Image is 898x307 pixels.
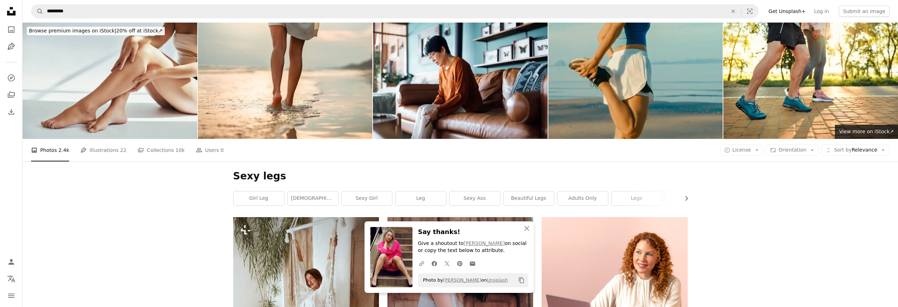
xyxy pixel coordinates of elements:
a: Share over email [466,256,479,270]
a: beautiful legs [504,191,554,205]
a: Log in [810,6,833,17]
a: Get Unsplash+ [764,6,810,17]
img: Morning walk on nature. [723,23,898,139]
a: Photos [4,23,18,37]
a: Collections [4,88,18,102]
button: Copy to clipboard [516,274,528,286]
button: Search Unsplash [31,5,43,18]
a: Collections 10k [138,139,185,161]
a: Illustrations [4,39,18,54]
button: Clear [725,5,741,18]
a: View more on iStock↗ [835,125,898,139]
a: adults only [558,191,608,205]
button: Language [4,272,18,286]
a: [PERSON_NAME] [464,240,505,246]
a: Illustrations 22 [80,139,126,161]
span: 0 [221,146,224,154]
span: 22 [120,146,127,154]
font: Get Unsplash+ [769,8,806,14]
span: Browse premium images on iStock | [29,28,116,33]
a: Share on Facebook [428,256,441,270]
a: Browse premium images on iStock|20% off at iStock↗ [23,23,169,39]
a: lingerie [665,191,716,205]
span: View more on iStock ↗ [839,129,894,134]
h1: Sexy legs [233,170,688,183]
button: Menu [4,289,18,303]
img: Closeup of woman feet walking on sand beach during a golden hour sunset. Travel and relaxing in s... [198,23,373,139]
a: Download History [4,105,18,119]
form: Find visuals sitewide [31,4,759,18]
p: Give a shoutout to on social or copy the text below to attribute. [418,240,528,254]
a: Share on Twitter [441,256,453,270]
a: Share on Pinterest [453,256,466,270]
a: sexy girl [342,191,392,205]
span: Relevance [834,147,877,154]
img: A distraught senior Asian woman feeling unwell, suffering from pain in leg while sitting on sofa ... [373,23,548,139]
span: 10k [175,146,185,154]
span: Photo by on [420,275,508,286]
img: Woman, legs and beauty in studio for skin, grooming and hygiene treatment against grey a backgrou... [23,23,197,139]
a: Log in / Sign up [4,255,18,269]
button: Sort byRelevance [821,145,890,156]
a: girl leg [234,191,284,205]
a: leg [396,191,446,205]
span: Sort by [834,147,851,153]
button: Submit an image [839,6,890,17]
a: Unsplash [487,277,508,283]
button: License [720,145,764,156]
a: legs [611,191,662,205]
img: Closeup of young Asian woman in sportswear stretching on beach, preparing for jog along serene co... [548,23,723,139]
a: [DEMOGRAPHIC_DATA] legs [288,191,338,205]
span: 20% off at iStock ↗ [29,28,163,33]
button: Visual search [741,5,758,18]
span: License [733,147,751,153]
a: sexy ass [450,191,500,205]
a: [PERSON_NAME] [443,277,481,283]
span: Orientation [778,147,806,153]
button: scroll list to the right [680,191,688,205]
a: Explore [4,71,18,85]
h3: Say thanks! [418,227,528,237]
a: Users 0 [196,139,224,161]
button: Orientation [766,145,819,156]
